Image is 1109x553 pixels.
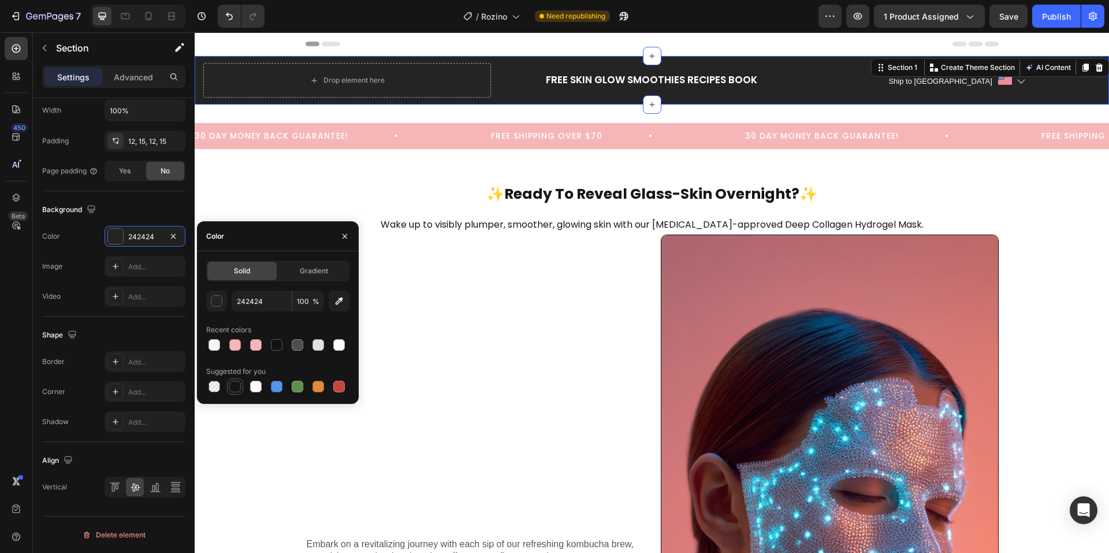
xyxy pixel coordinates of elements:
[42,231,60,242] div: Color
[11,123,28,132] div: 450
[42,357,65,367] div: Border
[42,136,69,146] div: Padding
[56,41,151,55] p: Section
[206,325,251,335] div: Recent colors
[874,5,985,28] button: 1 product assigned
[82,528,146,542] div: Delete element
[57,71,90,83] p: Settings
[234,266,250,276] span: Solid
[42,202,98,218] div: Background
[195,32,1109,553] iframe: Design area
[550,98,800,110] span: 30 DAY MONEY BACK GUARANTEE!
[481,10,507,23] span: Rozino
[546,11,605,21] span: Need republishing
[42,166,98,176] div: Page padding
[846,98,1054,110] span: FREE SHIPPING OVER $70
[42,291,61,302] div: Video
[476,10,479,23] span: /
[1070,496,1097,524] div: Open Intercom Messenger
[206,366,266,377] div: Suggested for you
[42,417,69,427] div: Shadow
[989,5,1028,28] button: Save
[691,30,725,40] div: Section 1
[76,9,81,23] p: 7
[42,526,185,544] button: Delete element
[128,136,183,147] div: 12, 15, 12, 15
[315,40,600,55] p: FREE SKIN GLOW SMOOTHIES RECIPES BOOK
[128,357,183,368] div: Add...
[42,482,67,492] div: Vertical
[119,166,131,176] span: Yes
[128,232,162,242] div: 242424
[112,506,448,542] p: Embark on a revitalizing journey with each sip of our refreshing kombucha brew, energizing your d...
[292,151,623,172] strong: ✨Ready To Reveal Glass-Skin Overnight?✨
[746,30,820,40] p: Create Theme Section
[803,43,817,53] img: Alt Image
[232,291,292,311] input: Eg: FFFFFF
[105,100,185,121] input: Auto
[5,5,86,28] button: 7
[1042,10,1071,23] div: Publish
[312,296,319,307] span: %
[694,43,797,55] p: Ship to [GEOGRAPHIC_DATA]
[128,262,183,272] div: Add...
[999,12,1018,21] span: Save
[828,28,879,42] button: AI Content
[128,292,183,302] div: Add...
[42,105,61,116] div: Width
[218,5,265,28] div: Undo/Redo
[42,328,79,343] div: Shape
[300,266,328,276] span: Gradient
[9,211,28,221] div: Beta
[884,10,959,23] span: 1 product assigned
[42,387,65,397] div: Corner
[114,71,153,83] p: Advanced
[1032,5,1081,28] button: Publish
[1,136,913,182] p: ⁠⁠⁠⁠⁠⁠⁠
[206,231,224,242] div: Color
[42,261,62,272] div: Image
[112,184,803,201] p: Wake up to visibly plumper, smoother, glowing skin with our [MEDICAL_DATA]-approved Deep Collagen...
[42,453,75,469] div: Align
[128,387,183,398] div: Add...
[161,166,170,176] span: No
[296,98,504,110] span: FREE SHIPPING OVER $70
[128,417,183,428] div: Add...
